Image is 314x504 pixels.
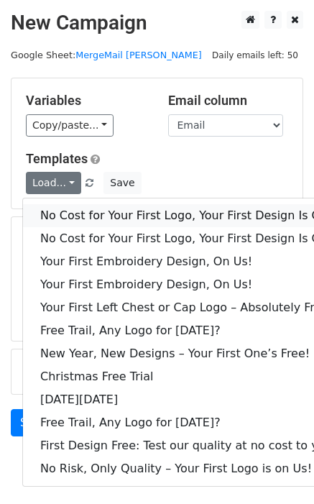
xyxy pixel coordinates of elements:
small: Google Sheet: [11,50,202,60]
h2: New Campaign [11,11,303,35]
a: Daily emails left: 50 [207,50,303,60]
h5: Email column [168,93,289,109]
button: Save [103,172,141,194]
a: MergeMail [PERSON_NAME] [75,50,202,60]
a: Send [11,409,58,436]
span: Daily emails left: 50 [207,47,303,63]
h5: Variables [26,93,147,109]
a: Load... [26,172,81,194]
a: Copy/paste... [26,114,114,137]
a: Templates [26,151,88,166]
iframe: Chat Widget [242,435,314,504]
